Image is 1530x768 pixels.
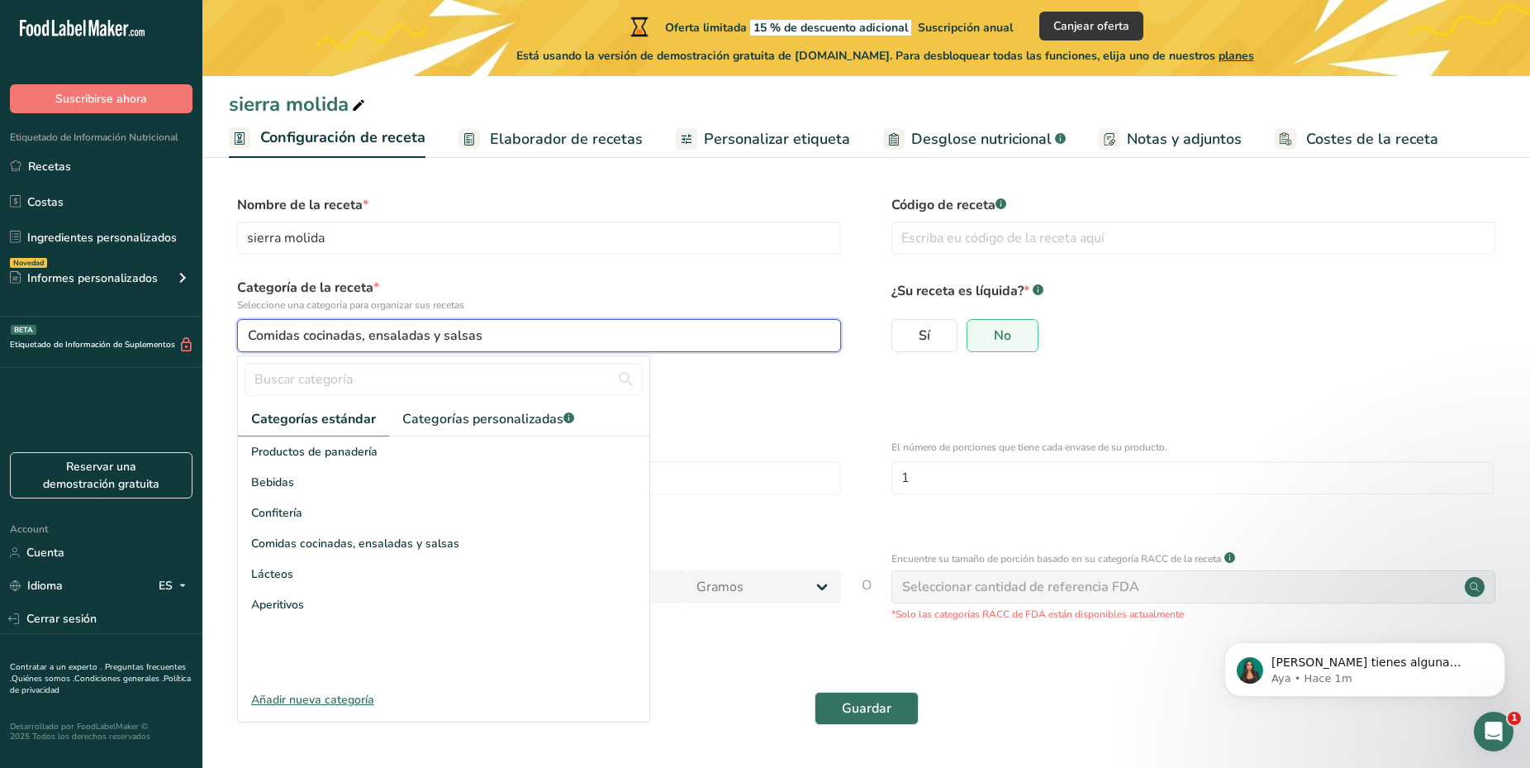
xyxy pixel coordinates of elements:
[1039,12,1143,41] button: Canjear oferta
[1219,48,1254,64] span: planes
[459,121,643,158] a: Elaborador de recetas
[750,20,911,36] span: 15 % de descuento adicional
[919,327,930,344] span: Sí
[251,565,293,583] span: Lácteos
[1200,608,1530,723] iframe: Intercom notifications mensaje
[11,325,36,335] div: BETA
[490,128,643,150] span: Elaborador de recetas
[237,222,841,255] input: Escriba el nombre de su receta aquí
[1127,128,1242,150] span: Notas y adjuntos
[891,195,1495,215] label: Código de receta
[516,47,1254,64] span: Está usando la versión de demostración gratuita de [DOMAIN_NAME]. Para desbloquear todas las func...
[1099,121,1242,158] a: Notas y adjuntos
[260,126,425,149] span: Configuración de receta
[251,474,294,491] span: Bebidas
[237,278,841,312] label: Categoría de la receta
[10,661,102,673] a: Contratar a un experto .
[883,121,1066,158] a: Desglose nutricional
[237,195,841,215] label: Nombre de la receta
[891,551,1221,566] p: Encuentre su tamaño de porción basado en su categoría RACC de la receta
[1306,128,1438,150] span: Costes de la receta
[238,691,649,708] div: Añadir nueva categoría
[994,327,1011,344] span: No
[10,673,191,696] a: Política de privacidad
[704,128,850,150] span: Personalizar etiqueta
[918,20,1013,36] span: Suscripción anual
[251,596,304,613] span: Aperitivos
[10,661,186,685] a: Preguntas frecuentes .
[891,607,1495,622] p: *Solo las categorías RACC de FDA están disponibles actualmente
[229,119,425,159] a: Configuración de receta
[55,90,147,107] span: Suscribirse ahora
[911,128,1052,150] span: Desglose nutricional
[10,258,47,268] div: Novedad
[1508,712,1521,725] span: 1
[245,363,643,396] input: Buscar categoría
[402,409,574,429] span: Categorías personalizadas
[1474,712,1513,751] iframe: Intercom live chat
[891,440,1494,455] p: El número de porciones que tiene cada envase de su producto.
[676,121,850,158] a: Personalizar etiqueta
[74,673,164,685] a: Condiciones generales .
[248,326,482,346] span: Comidas cocinadas, ensaladas y salsas
[815,692,919,725] button: Guardar
[12,673,74,685] a: Quiénes somos .
[902,577,1139,597] div: Seleccionar cantidad de referencia FDA
[251,504,302,522] span: Confitería
[862,575,872,622] span: O
[10,84,192,113] button: Suscribirse ahora
[251,535,459,552] span: Comidas cocinadas, ensaladas y salsas
[251,409,376,429] span: Categorías estándar
[229,89,368,119] div: sierra molida
[1275,121,1438,158] a: Costes de la receta
[251,443,378,460] span: Productos de panadería
[10,270,158,287] div: Informes personalizados
[237,298,841,312] p: Seleccione una categoría para organizar sus recetas
[237,319,841,352] button: Comidas cocinadas, ensaladas y salsas
[627,17,1013,36] div: Oferta limitada
[842,699,891,718] span: Guardar
[891,222,1495,255] input: Escriba eu código de la receta aquí
[1053,17,1129,35] span: Canjear oferta
[10,571,63,600] a: Idioma
[159,576,192,596] div: ES
[10,722,192,742] div: Desarrollado por FoodLabelMaker © 2025 Todos los derechos reservados
[891,278,1495,301] p: ¿Su receta es líquida?
[10,452,192,498] a: Reservar una demostración gratuita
